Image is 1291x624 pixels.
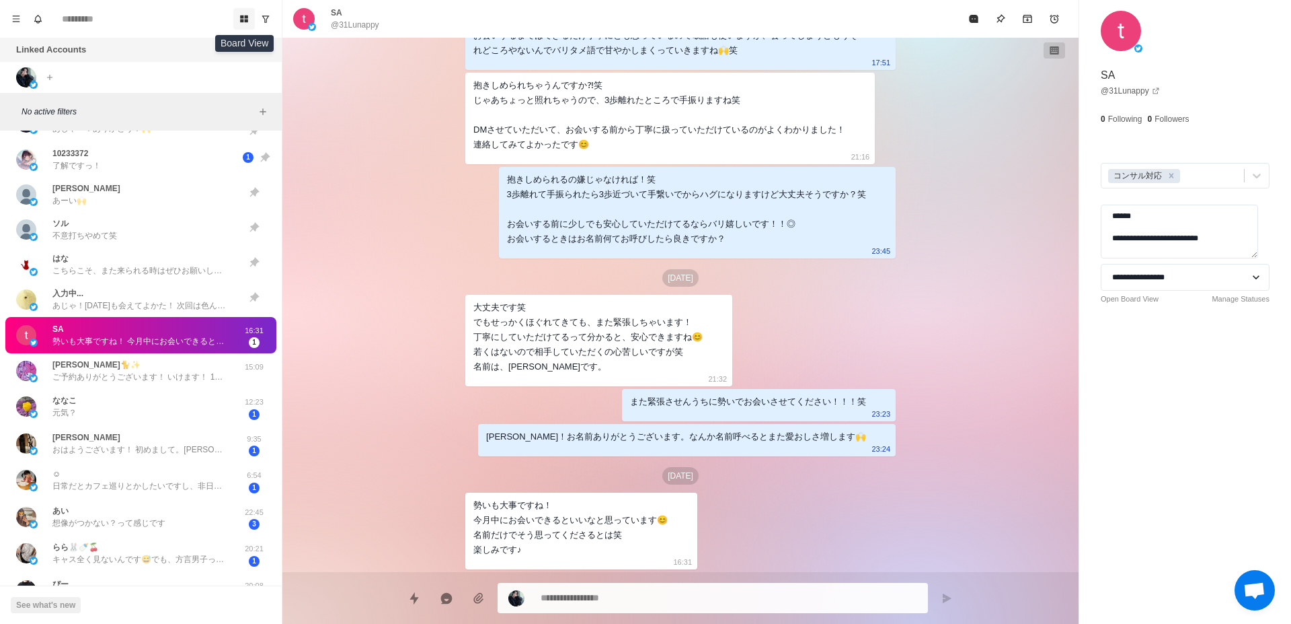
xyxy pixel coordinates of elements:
[237,580,271,592] p: 20:08
[16,396,36,417] img: picture
[871,442,890,456] p: 23:24
[331,7,342,19] p: SA
[52,182,120,195] p: [PERSON_NAME]
[1041,5,1068,32] button: Add reminder
[473,300,703,374] div: 大丈夫です笑 でもせっかくほぐれてきても、また緊張しちゃいます！ 丁寧にしていただけてるって分かると、安心できますね😊 若くはないので相手していただくの心苦しいですが笑 名前は、[PERSON_...
[673,555,692,569] p: 16:31
[249,483,260,493] span: 1
[1155,113,1189,125] p: Followers
[249,337,260,348] span: 1
[52,407,77,419] p: 元気？
[16,507,36,527] img: picture
[52,468,61,480] p: ☺︎
[1108,113,1142,125] p: Following
[237,325,271,337] p: 16:31
[1101,113,1105,125] p: 0
[255,8,276,30] button: Show unread conversations
[1134,44,1142,53] img: picture
[1164,169,1179,183] div: Remove コンサル対応
[52,252,69,265] p: はな
[249,409,260,420] span: 1
[52,431,120,444] p: [PERSON_NAME]
[508,590,524,606] img: picture
[30,268,38,276] img: picture
[16,67,36,88] img: picture
[52,323,64,335] p: SA
[30,410,38,418] img: picture
[52,147,88,160] p: 10233372
[237,470,271,481] p: 6:54
[1101,67,1115,83] p: SA
[308,23,316,31] img: picture
[1101,85,1160,97] a: @31Lunappy
[708,372,727,386] p: 21:32
[52,394,77,407] p: ななこ
[52,265,227,277] p: こちらこそ、また来られる時はぜひお願いします😊
[52,444,227,456] p: おはようございます！ 初めまして。[PERSON_NAME]と申します。 フォローして頂きまして どうもありがとうございます。
[52,578,69,590] p: ぴー
[507,172,866,246] div: 抱きしめられるの嫌じゃなければ！笑 3歩離れて手振られたら3歩近づいて手繋いでからハグになりますけど大丈夫そうですか？笑 お会いする前に少しでも安心していただけてるならバリ嬉しいです！！◎ お会...
[237,396,271,408] p: 12:23
[52,230,117,242] p: 不意打ちやめて笑
[52,541,99,553] p: らら🐰🍼🍒
[871,244,890,258] p: 23:45
[433,585,460,612] button: Reply with AI
[42,69,58,85] button: Add account
[871,407,890,421] p: 23:23
[243,152,253,163] span: 1
[52,505,69,517] p: あい
[473,498,668,557] div: 勢いも大事ですね！ 今月中にお会いできるといいなと思っています😊 名前だけでそう思ってくださるとは笑 楽しみです♪
[16,219,36,240] img: picture
[16,254,36,275] img: picture
[473,78,845,152] div: 抱きしめられちゃうんですか⁈笑 じゃあちょっと照れちゃうので、3歩離れたところで手振りますね笑 DMさせていただいて、お会いする前から丁寧に扱っていただけているのがよくわかりました！ 連絡してみ...
[16,470,36,490] img: picture
[871,55,890,70] p: 17:51
[293,8,315,30] img: picture
[52,335,227,347] p: 勢いも大事ですね！ 今月中にお会いできるといいなと思っています😊 名前だけでそう思ってくださるとは笑 楽しみです♪
[22,106,255,118] p: No active filters
[30,374,38,382] img: picture
[662,269,699,287] p: [DATE]
[465,585,492,612] button: Add media
[16,149,36,170] img: picture
[52,195,87,207] p: あーい🙌
[255,104,271,120] button: Add filters
[16,361,36,381] img: picture
[52,300,227,312] p: あじゃ！[DATE]も会えてよかた！ 次回は色んな場所と姿勢ね笑 また会いたい！
[401,585,428,612] button: Quick replies
[52,553,227,565] p: キャス全く見ないんです😅でも、方言男子ってだけで最高なので😍実際お会いするまで楽しみにしてます( ˙³˙)⇝💕
[1101,11,1141,51] img: picture
[30,233,38,241] img: picture
[16,434,36,454] img: picture
[52,359,141,371] p: [PERSON_NAME]🐈️✨️
[27,8,48,30] button: Notifications
[237,434,271,445] p: 9:35
[30,303,38,311] img: picture
[16,184,36,205] img: picture
[1109,169,1164,183] div: コンサル対応
[1101,293,1159,305] a: Open Board View
[237,507,271,518] p: 22:45
[486,429,866,444] div: [PERSON_NAME]！お名前ありがとうございます。なんか名前呼べるとまた愛おしさ増します🙌
[331,19,379,31] p: @31Lunappy
[662,467,699,485] p: [DATE]
[30,81,38,89] img: picture
[52,160,101,172] p: 了解ですっ！
[249,519,260,530] span: 3
[233,8,255,30] button: Board View
[30,520,38,528] img: picture
[987,5,1014,32] button: Pin
[237,361,271,373] p: 15:09
[933,585,960,612] button: Send message
[16,289,36,310] img: picture
[30,198,38,206] img: picture
[30,339,38,347] img: picture
[630,394,866,409] div: また緊張させんうちに勢いでお会いさせてください！！！笑
[16,580,36,600] img: picture
[52,217,69,230] p: ソル
[249,446,260,456] span: 1
[52,480,227,492] p: 日常だとカフェ巡りとかしたいですし、非日常だとばちぼこにいかれたいです😉笑笑笑
[1014,5,1041,32] button: Archive
[1212,293,1269,305] a: Manage Statuses
[52,287,83,300] p: 入力中...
